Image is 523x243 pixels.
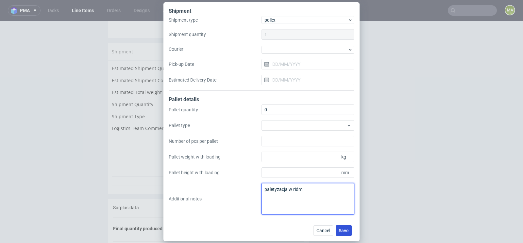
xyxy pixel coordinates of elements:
div: Shipment [169,8,354,16]
button: Update [270,121,305,130]
button: Mark as shipped manually [180,143,236,152]
label: Pick-up Date [169,61,261,67]
button: Save [336,225,352,236]
label: Pallet height with loading [169,169,261,176]
span: units [280,205,296,212]
button: Manage shipments [261,26,305,35]
label: Number of pcs per pallet [169,138,261,144]
td: Estimated Shipment Quantity [112,44,206,56]
td: Shipment Quantity [112,80,206,92]
td: Unknown [206,67,305,80]
div: Shipment [108,22,309,39]
td: Logistics Team Comment [112,103,206,118]
td: Unknown [206,56,305,68]
input: DD/MM/YYYY [261,75,354,85]
td: Unknown [206,44,305,56]
td: package [206,92,305,104]
span: Save [339,228,349,233]
td: Estimated Shipment Cost [112,56,206,68]
input: DD/MM/YYYY [261,59,354,69]
textarea: paletyzacja w ridm [261,183,354,215]
label: Shipment quantity [169,31,261,38]
label: Courier [169,46,261,52]
label: Shipment type [169,17,261,23]
td: Shipment Type [112,92,206,104]
span: Final quantity produced [113,205,162,210]
label: Additional notes [169,196,261,202]
label: Pallet type [169,122,261,129]
div: Pallet details [169,96,354,104]
label: Estimated Delivery Date [169,77,261,83]
td: 1 [206,80,305,92]
button: Showdetails [112,155,305,164]
label: Pallet quantity [169,106,261,113]
button: Cancel [313,225,333,236]
label: Pallet weight with loading [169,154,261,160]
span: Cancel [316,228,330,233]
span: mm [340,168,353,177]
td: Estimated Total weight [112,67,206,80]
span: kg [340,152,353,161]
span: Surplus data [113,184,139,189]
span: pallet [264,17,348,23]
